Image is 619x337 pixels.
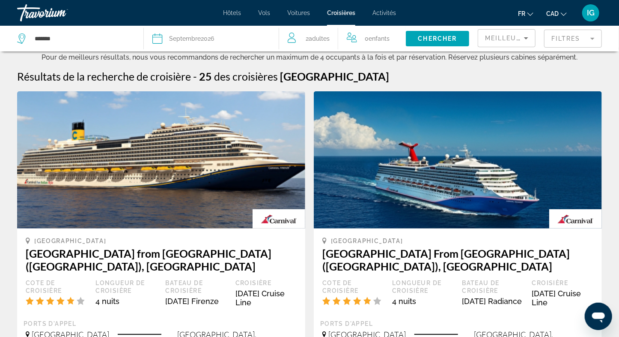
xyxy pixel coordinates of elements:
div: 2026 [169,33,214,45]
span: IG [587,9,595,17]
span: 2 [306,33,330,45]
span: 25 [199,70,212,83]
div: Longueur de croisière [392,279,453,295]
div: Cote de croisière [322,279,384,295]
span: Chercher [418,35,457,42]
a: Travorium [17,2,103,24]
button: Change currency [546,7,567,20]
iframe: Bouton de lancement de la fenêtre de messagerie [585,303,612,330]
span: CAD [546,10,559,17]
button: Travelers: 2 adults, 0 children [279,26,406,51]
div: Ports d'appel [24,320,299,328]
span: des croisières [214,70,278,83]
div: [DATE] Cruise Line [532,289,593,307]
button: Filter [544,29,602,48]
a: Vols [258,9,270,16]
div: Ports d'appel [320,320,595,328]
span: fr [518,10,525,17]
button: Change language [518,7,533,20]
div: [DATE] Cruise Line [235,289,297,307]
button: User Menu [580,4,602,22]
a: Croisières [327,9,355,16]
h1: Résultats de la recherche de croisière [17,70,191,83]
div: 4 nuits [392,297,453,306]
button: Chercher [406,31,469,46]
a: Activités [372,9,396,16]
span: Meilleures affaires [485,35,567,42]
div: 4 nuits [95,297,157,306]
span: [GEOGRAPHIC_DATA] [331,238,403,244]
span: Septembre [169,35,201,42]
mat-select: Sort by [485,33,528,43]
img: carnival.gif [549,209,602,229]
span: Enfants [369,35,390,42]
span: [GEOGRAPHIC_DATA] [34,238,107,244]
h3: [GEOGRAPHIC_DATA] From [GEOGRAPHIC_DATA] ([GEOGRAPHIC_DATA]), [GEOGRAPHIC_DATA] [322,247,593,273]
button: Septembre2026 [152,26,270,51]
span: Adultes [309,35,330,42]
div: Longueur de croisière [95,279,157,295]
img: 1716547673.jpg [314,91,602,229]
div: [DATE] Firenze [166,297,227,306]
a: Hôtels [223,9,241,16]
a: Voitures [287,9,310,16]
img: 1700746933.png [17,91,305,229]
div: Bateau de croisière [462,279,524,295]
span: - [193,70,197,83]
img: carnival.gif [253,209,305,229]
div: Cote de croisière [26,279,87,295]
span: 0 [365,33,390,45]
h3: [GEOGRAPHIC_DATA] from [GEOGRAPHIC_DATA] ([GEOGRAPHIC_DATA]), [GEOGRAPHIC_DATA] [26,247,297,273]
div: [DATE] Radiance [462,297,524,306]
div: Croisière [235,279,297,287]
div: Croisière [532,279,593,287]
span: [GEOGRAPHIC_DATA] [280,70,389,83]
div: Bateau de croisière [166,279,227,295]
